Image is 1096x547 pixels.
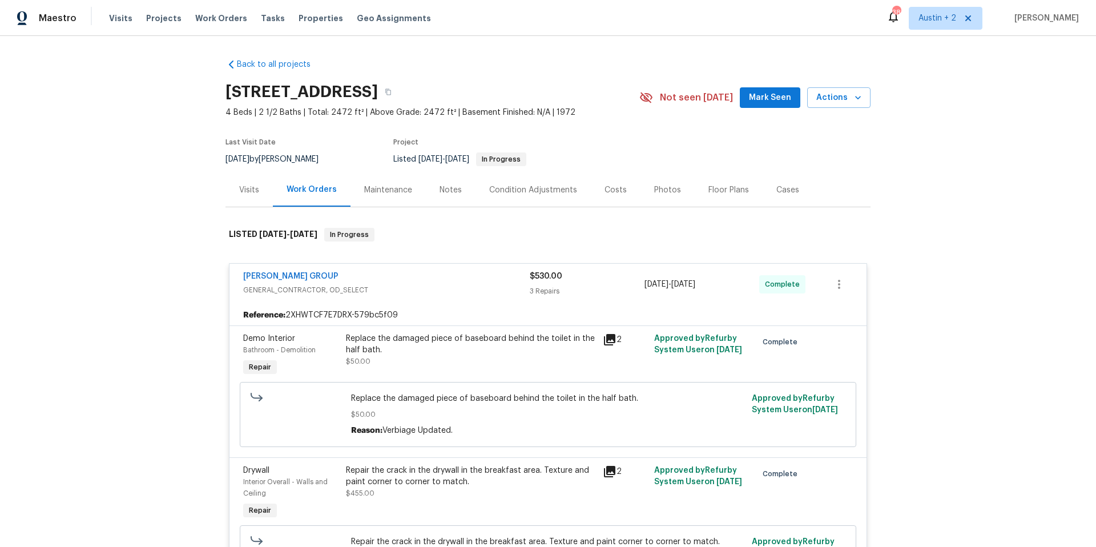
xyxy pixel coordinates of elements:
span: Properties [299,13,343,24]
span: [DATE] [259,230,287,238]
span: [DATE] [445,155,469,163]
span: Drywall [243,466,269,474]
div: Visits [239,184,259,196]
span: Demo Interior [243,335,295,343]
span: $50.00 [351,409,746,420]
span: Approved by Refurby System User on [654,335,742,354]
span: Repair [244,361,276,373]
span: Not seen [DATE] [660,92,733,103]
button: Actions [807,87,871,108]
span: Work Orders [195,13,247,24]
span: - [418,155,469,163]
span: Repair [244,505,276,516]
span: Tasks [261,14,285,22]
div: Notes [440,184,462,196]
div: Cases [776,184,799,196]
div: Repair the crack in the drywall in the breakfast area. Texture and paint corner to corner to match. [346,465,596,488]
span: Verbiage Updated. [382,427,453,435]
span: Complete [763,336,802,348]
div: 2XHWTCF7E7DRX-579bc5f09 [229,305,867,325]
span: [DATE] [812,406,838,414]
span: Complete [763,468,802,480]
h6: LISTED [229,228,317,242]
span: $455.00 [346,490,374,497]
span: In Progress [477,156,525,163]
span: [DATE] [716,478,742,486]
a: Back to all projects [225,59,335,70]
span: Approved by Refurby System User on [654,466,742,486]
a: [PERSON_NAME] GROUP [243,272,339,280]
div: Replace the damaged piece of baseboard behind the toilet in the half bath. [346,333,596,356]
span: [DATE] [418,155,442,163]
div: Condition Adjustments [489,184,577,196]
span: In Progress [325,229,373,240]
h2: [STREET_ADDRESS] [225,86,378,98]
div: Photos [654,184,681,196]
span: $50.00 [346,358,370,365]
span: Project [393,139,418,146]
span: Austin + 2 [918,13,956,24]
div: Floor Plans [708,184,749,196]
span: $530.00 [530,272,562,280]
span: [PERSON_NAME] [1010,13,1079,24]
span: Actions [816,91,861,105]
span: Interior Overall - Walls and Ceiling [243,478,328,497]
div: LISTED [DATE]-[DATE]In Progress [225,216,871,253]
span: Listed [393,155,526,163]
span: Approved by Refurby System User on [752,395,838,414]
span: [DATE] [290,230,317,238]
span: - [259,230,317,238]
span: Geo Assignments [357,13,431,24]
span: Complete [765,279,804,290]
span: Mark Seen [749,91,791,105]
div: Work Orders [287,184,337,195]
span: [DATE] [671,280,695,288]
span: Reason: [351,427,382,435]
div: 2 [603,333,647,347]
span: Visits [109,13,132,24]
span: [DATE] [225,155,249,163]
span: Projects [146,13,182,24]
span: - [644,279,695,290]
span: Replace the damaged piece of baseboard behind the toilet in the half bath. [351,393,746,404]
span: Bathroom - Demolition [243,347,316,353]
span: [DATE] [644,280,668,288]
div: 2 [603,465,647,478]
button: Mark Seen [740,87,800,108]
div: Maintenance [364,184,412,196]
div: 38 [892,7,900,18]
div: Costs [605,184,627,196]
span: Maestro [39,13,76,24]
div: 3 Repairs [530,285,644,297]
button: Copy Address [378,82,398,102]
span: Last Visit Date [225,139,276,146]
span: GENERAL_CONTRACTOR, OD_SELECT [243,284,530,296]
div: by [PERSON_NAME] [225,152,332,166]
b: Reference: [243,309,285,321]
span: [DATE] [716,346,742,354]
span: 4 Beds | 2 1/2 Baths | Total: 2472 ft² | Above Grade: 2472 ft² | Basement Finished: N/A | 1972 [225,107,639,118]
